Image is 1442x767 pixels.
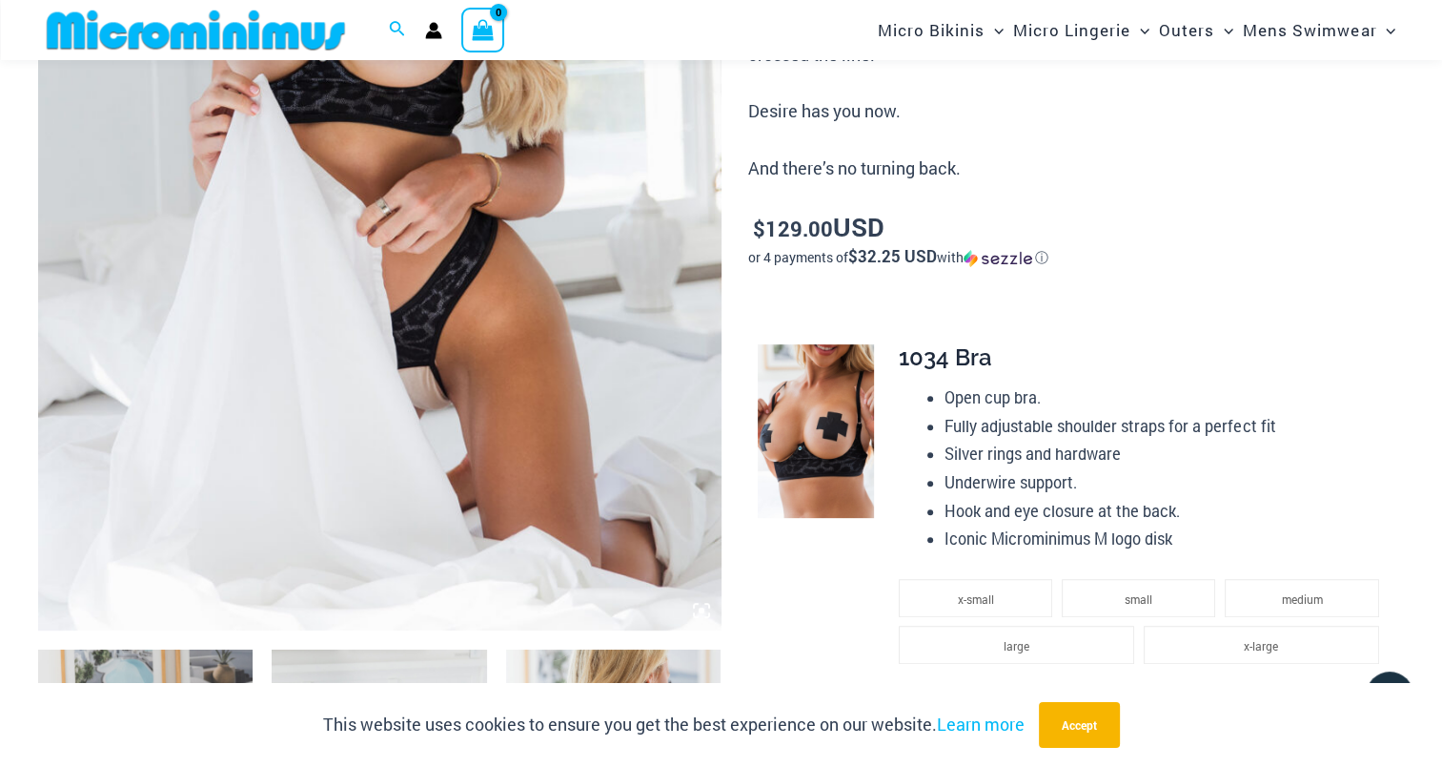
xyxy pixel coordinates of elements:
[1062,579,1215,617] li: small
[985,6,1004,54] span: Menu Toggle
[753,215,765,242] span: $
[899,626,1134,664] li: large
[1238,6,1400,54] a: Mens SwimwearMenu ToggleMenu Toggle
[899,579,1052,617] li: x-small
[1008,6,1154,54] a: Micro LingerieMenu ToggleMenu Toggle
[937,713,1025,736] a: Learn more
[878,6,985,54] span: Micro Bikinis
[753,215,833,242] bdi: 129.00
[873,6,1008,54] a: Micro BikinisMenu ToggleMenu Toggle
[748,248,1404,267] div: or 4 payments of with
[1243,6,1376,54] span: Mens Swimwear
[944,440,1388,468] li: Silver rings and hardware
[848,245,937,267] span: $32.25 USD
[1154,6,1238,54] a: OutersMenu ToggleMenu Toggle
[944,525,1388,553] li: Iconic Microminimus M logo disk
[1013,6,1130,54] span: Micro Lingerie
[425,22,442,39] a: Account icon link
[944,383,1388,412] li: Open cup bra.
[957,591,993,607] span: x-small
[1159,6,1214,54] span: Outers
[758,344,873,518] img: Nights Fall Silver Leopard 1036 Bra
[1244,638,1278,653] span: x-large
[39,9,353,52] img: MM SHOP LOGO FLAT
[1282,591,1323,607] span: medium
[1125,591,1152,607] span: small
[389,18,406,43] a: Search icon link
[323,711,1025,739] p: This website uses cookies to ensure you get the best experience on our website.
[944,497,1388,526] li: Hook and eye closure at the back.
[870,3,1404,57] nav: Site Navigation
[1376,6,1395,54] span: Menu Toggle
[461,8,505,52] a: View Shopping Cart, empty
[1144,626,1379,664] li: x-large
[1039,702,1120,748] button: Accept
[964,250,1032,267] img: Sezzle
[899,343,992,371] span: 1034 Bra
[748,213,1404,243] p: USD
[1004,638,1029,653] span: large
[748,248,1404,267] div: or 4 payments of$32.25 USDwithSezzle Click to learn more about Sezzle
[944,468,1388,497] li: Underwire support.
[1225,579,1378,617] li: medium
[1130,6,1149,54] span: Menu Toggle
[1214,6,1233,54] span: Menu Toggle
[944,412,1388,441] li: Fully adjustable shoulder straps for a perfect fit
